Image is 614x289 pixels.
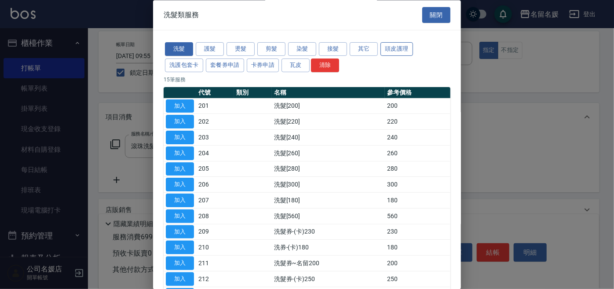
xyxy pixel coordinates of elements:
[166,162,194,176] button: 加入
[196,87,234,99] th: 代號
[166,178,194,192] button: 加入
[272,87,385,99] th: 名稱
[166,146,194,160] button: 加入
[196,209,234,224] td: 208
[166,241,194,255] button: 加入
[166,194,194,208] button: 加入
[166,209,194,223] button: 加入
[272,99,385,114] td: 洗髮[200]
[196,240,234,256] td: 210
[196,114,234,130] td: 202
[385,161,450,177] td: 280
[272,240,385,256] td: 洗券-(卡)180
[166,257,194,271] button: 加入
[385,256,450,271] td: 200
[166,131,194,145] button: 加入
[272,209,385,224] td: 洗髮[560]
[196,146,234,161] td: 204
[319,43,347,56] button: 接髮
[196,177,234,193] td: 206
[385,99,450,114] td: 200
[196,43,224,56] button: 護髮
[350,43,378,56] button: 其它
[206,59,244,72] button: 套餐券申請
[380,43,413,56] button: 頭皮護理
[164,11,199,19] span: 洗髮類服務
[385,114,450,130] td: 220
[385,209,450,224] td: 560
[288,43,316,56] button: 染髮
[196,224,234,240] td: 209
[272,224,385,240] td: 洗髮券-(卡)230
[257,43,285,56] button: 剪髮
[165,43,193,56] button: 洗髮
[196,99,234,114] td: 201
[281,59,310,72] button: 瓦皮
[272,177,385,193] td: 洗髮[300]
[385,224,450,240] td: 230
[272,193,385,209] td: 洗髮[180]
[385,193,450,209] td: 180
[272,114,385,130] td: 洗髮[220]
[385,146,450,161] td: 260
[272,271,385,287] td: 洗髮券-(卡)250
[165,59,203,72] button: 洗護包套卡
[272,130,385,146] td: 洗髮[240]
[166,225,194,239] button: 加入
[272,146,385,161] td: 洗髮[260]
[234,87,272,99] th: 類別
[272,161,385,177] td: 洗髮[280]
[166,272,194,286] button: 加入
[385,271,450,287] td: 250
[196,256,234,271] td: 211
[385,87,450,99] th: 參考價格
[196,130,234,146] td: 203
[311,59,339,72] button: 清除
[164,76,450,84] p: 15 筆服務
[166,99,194,113] button: 加入
[272,256,385,271] td: 洗髮券~名留200
[385,240,450,256] td: 180
[196,271,234,287] td: 212
[247,59,279,72] button: 卡券申請
[385,177,450,193] td: 300
[166,115,194,129] button: 加入
[227,43,255,56] button: 燙髮
[385,130,450,146] td: 240
[422,7,450,23] button: 關閉
[196,193,234,209] td: 207
[196,161,234,177] td: 205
